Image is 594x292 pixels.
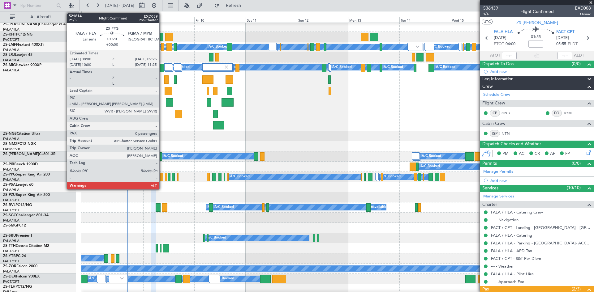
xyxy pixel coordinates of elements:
div: A/C Booked [155,42,174,52]
a: ZS-ZORFalcon 2000 [3,264,37,268]
div: A/C Booked [89,274,109,283]
span: ZS-PIR [3,163,14,166]
a: ZS-LMFNextant 400XTi [3,43,44,47]
a: FALA/HLA [3,188,19,192]
a: Manage Permits [483,169,513,175]
div: Add new [490,178,591,183]
a: --- - Approach Fee [491,279,524,284]
span: ZS-KHT [3,33,16,36]
div: Thu 9 [143,17,195,23]
span: ZS-[PERSON_NAME] [3,23,39,26]
a: ZS-DEXFalcon 900EX [3,275,40,278]
div: ISP [490,130,500,137]
div: A/C Booked [207,233,226,243]
span: ZS-LRJ [3,53,15,57]
div: Fri 10 [194,17,246,23]
a: ZS-PZUSuper King Air 200 [3,193,50,197]
span: 05:55 [556,41,566,47]
span: ZS-PSA [3,183,16,187]
div: A/C Booked [214,203,234,212]
div: Wed 8 [92,17,143,23]
a: ZS-TTHCessna Citation M2 [3,244,49,248]
span: ZS-LMF [3,43,16,47]
div: A/C Unavailable [208,203,233,212]
a: FALA / HLA - Catering Crew [491,209,543,215]
a: JOM [563,110,577,116]
span: Services [482,185,498,192]
span: AC [519,151,524,157]
a: Schedule Crew [483,92,510,98]
span: Refresh [221,3,247,8]
a: FACT/CPT [3,208,19,213]
a: ZS-PSALearjet 60 [3,183,33,187]
a: FALA/HLA [3,239,19,243]
a: ZS-PPGSuper King Air 200 [3,173,50,176]
div: CP [490,110,500,116]
a: FALA/HLA [3,68,19,73]
a: FALA / HLA - APD Tax [491,248,532,253]
a: NTN [501,131,515,136]
a: FALA / HLA - Pilot Hire [491,271,534,277]
img: gray-close.svg [224,64,229,70]
span: Charter [482,201,497,208]
a: FALA / HLA - Parking - [GEOGRAPHIC_DATA]- ACC # 1800 [491,240,591,246]
a: ZS-MIGHawker 900XP [3,63,41,67]
span: Leg Information [482,76,514,83]
a: ZS-SRUPremier I [3,234,32,238]
span: ZS-SRU [3,234,16,238]
span: Crew [482,83,493,90]
button: Refresh [211,1,248,11]
span: CR [535,151,540,157]
div: A/C Booked [436,63,455,72]
a: FALA/HLA [3,137,19,141]
div: FO [552,110,562,116]
a: ZS-YTBPC-24 [3,254,26,258]
div: A/C Booked [107,42,127,52]
div: Wed 15 [451,17,502,23]
span: ZS-PZU [3,193,16,197]
span: ZS-RVL [3,203,15,207]
a: FACT/CPT [3,279,19,284]
span: ZS-TTH [3,244,16,248]
a: --- - Weather [491,264,514,269]
div: A/C Booked [123,42,143,52]
div: A/C Booked [332,63,352,72]
a: ZS-[PERSON_NAME]CL601-3R [3,152,56,156]
button: All Aircraft [7,12,67,22]
a: FALA/HLA [3,177,19,182]
span: ZS-TLH [3,285,15,289]
div: A/C Booked [164,152,183,161]
div: A/C Booked [215,274,234,283]
input: Trip Number [19,1,54,10]
div: Sat 11 [246,17,297,23]
div: Flight Confirmed [520,8,554,15]
a: FALA / HLA - Catering [491,233,532,238]
a: ZS-TLHPC12/NG [3,285,32,289]
span: ZS-DEX [3,275,16,278]
span: Dispatch To-Dos [482,61,514,68]
span: ZS-PPG [3,173,16,176]
a: FALA/HLA [3,167,19,172]
span: 04:00 [506,41,515,47]
img: arrow-gray.svg [416,45,420,48]
span: ZS-SMG [3,224,17,227]
span: [DATE] [556,35,569,41]
span: FP [565,151,570,157]
div: A/C Booked [230,172,250,181]
div: A/C Booked [114,63,134,72]
div: Tue 14 [399,17,451,23]
span: Flight Crew [482,100,505,107]
a: FACT/CPT [3,259,19,264]
input: --:-- [502,52,517,59]
div: A/C Booked [381,172,401,181]
a: GNB [501,110,515,116]
a: ZS-NGSCitation Ultra [3,132,40,136]
span: 01:55 [531,34,541,40]
a: FALA/HLA [3,269,19,274]
a: ZS-SGCChallenger 601-3A [3,214,49,217]
a: FACT / CPT - Landing - [GEOGRAPHIC_DATA] - [GEOGRAPHIC_DATA] International FACT / CPT [491,225,591,230]
span: Cabin Crew [482,120,506,127]
a: ZS-[PERSON_NAME]Challenger 604 [3,23,66,26]
a: ZS-KHTPC12/NG [3,33,32,36]
a: FALA/HLA [3,218,19,223]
